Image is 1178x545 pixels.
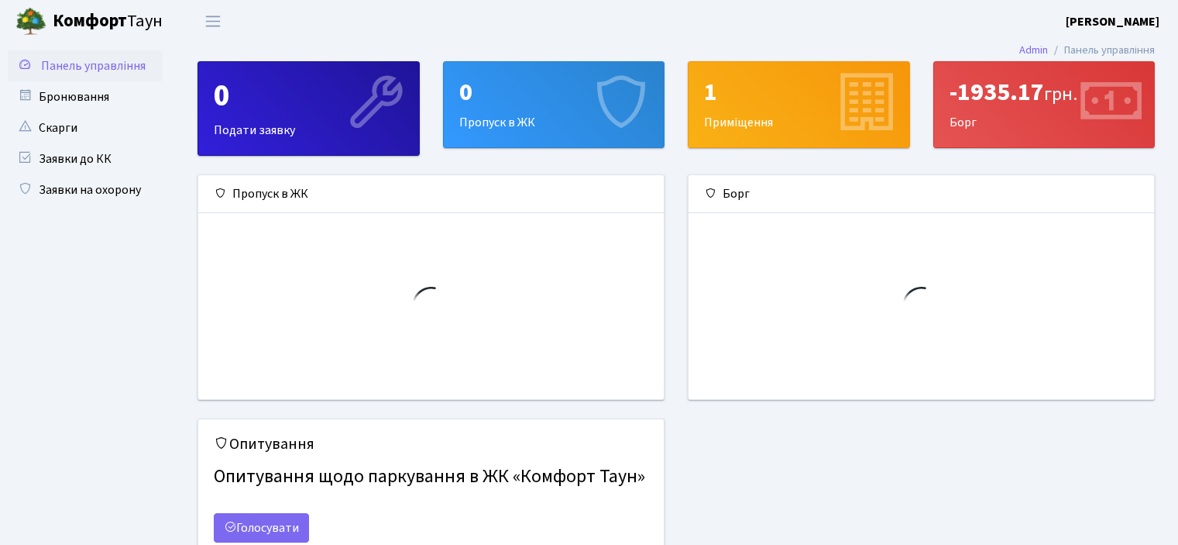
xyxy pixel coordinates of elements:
[198,62,419,155] div: Подати заявку
[8,112,163,143] a: Скарги
[214,460,648,495] h4: Опитування щодо паркування в ЖК «Комфорт Таун»
[198,175,664,213] div: Пропуск в ЖК
[459,78,649,107] div: 0
[197,61,420,156] a: 0Подати заявку
[1044,81,1077,108] span: грн.
[1066,12,1159,31] a: [PERSON_NAME]
[53,9,163,35] span: Таун
[443,61,665,148] a: 0Пропуск в ЖК
[689,175,1154,213] div: Борг
[934,62,1155,147] div: Борг
[214,78,404,115] div: 0
[214,513,309,543] a: Голосувати
[1019,42,1048,58] a: Admin
[688,61,910,148] a: 1Приміщення
[8,50,163,81] a: Панель управління
[53,9,127,33] b: Комфорт
[950,78,1139,107] div: -1935.17
[996,34,1178,67] nav: breadcrumb
[1048,42,1155,59] li: Панель управління
[8,143,163,174] a: Заявки до КК
[8,81,163,112] a: Бронювання
[704,78,894,107] div: 1
[1066,13,1159,30] b: [PERSON_NAME]
[444,62,665,147] div: Пропуск в ЖК
[41,57,146,74] span: Панель управління
[194,9,232,34] button: Переключити навігацію
[214,435,648,454] h5: Опитування
[689,62,909,147] div: Приміщення
[15,6,46,37] img: logo.png
[8,174,163,205] a: Заявки на охорону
